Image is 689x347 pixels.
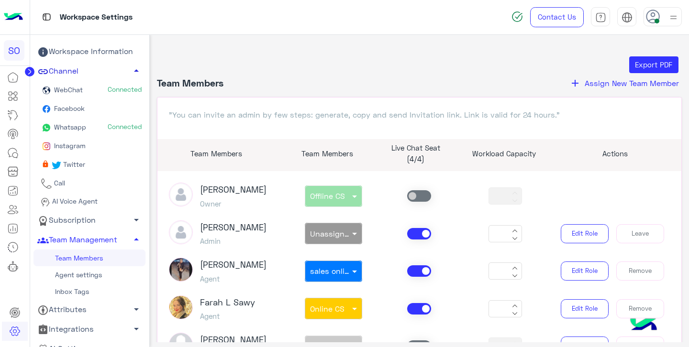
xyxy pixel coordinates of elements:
img: profile [667,11,679,23]
img: spinner [511,11,523,22]
img: tab [41,11,53,23]
a: Instagram [33,137,145,156]
button: Remove [616,261,664,281]
img: tab [622,12,633,23]
a: Workspace Information [33,42,145,62]
a: AI Voice Agent [33,193,145,211]
h3: [PERSON_NAME] [200,335,267,345]
a: WhatsappConnected [33,119,145,137]
a: Facebook [33,100,145,119]
p: Team Members [157,148,276,159]
a: Channel [33,62,145,81]
img: picture [169,258,193,282]
span: arrow_drop_down [131,304,142,315]
img: ACg8ocKXenTHRzjrlTdEa0Frw67YqP9IQEwPs50jcmt8Ke6pNmDiSJU=s96-c [169,295,193,319]
h5: Agent [200,312,255,320]
p: "You can invite an admin by few steps: generate, copy and send Invitation link. Link is valid for... [169,109,670,120]
img: defaultAdmin.png [169,220,193,244]
span: AI Voice Agent [50,197,98,205]
span: arrow_drop_up [131,234,142,245]
a: Team Management [33,230,145,249]
p: Workload Capacity [467,148,541,159]
button: Edit Role [561,261,609,281]
a: Subscription [33,210,145,230]
a: Twitter [33,156,145,174]
a: WebChatConnected [33,81,145,100]
span: arrow_drop_down [131,323,142,335]
a: Agent settings [33,266,145,283]
p: (4/4) [378,153,453,164]
a: Inbox Tags [33,283,145,300]
button: Leave [616,224,664,243]
h3: [PERSON_NAME] [200,260,267,270]
span: Facebook [52,104,85,112]
span: Connected [108,85,142,94]
h3: Farah L Sawy [200,297,255,308]
h5: Agent [200,274,267,283]
h5: Admin [200,237,267,245]
p: Live Chat Seat [378,142,453,153]
span: Call [52,179,65,187]
span: WebChat [52,86,83,94]
button: Edit Role [561,224,609,243]
img: tab [595,12,606,23]
p: Team Members [290,148,364,159]
span: Unassigned team [310,229,374,238]
button: Remove [616,299,664,318]
h3: [PERSON_NAME] [200,184,267,195]
span: arrow_drop_down [131,214,142,226]
a: Integrations [33,320,145,339]
span: Instagram [52,141,86,150]
span: Export PDF [635,60,672,69]
button: Export PDF [629,56,678,74]
p: Actions [556,148,674,159]
a: Contact Us [530,7,584,27]
button: Edit Role [561,299,609,318]
h4: Team Members [157,77,223,89]
span: Assign New Team Member [585,78,679,87]
div: SO [4,40,24,61]
a: Team Members [33,249,145,266]
span: arrow_drop_up [131,65,142,76]
p: Workspace Settings [60,11,133,24]
i: add [569,77,581,89]
img: defaultAdmin.png [169,183,193,206]
img: Logo [4,7,23,27]
img: hulul-logo.png [627,309,660,342]
span: Whatsapp [52,123,86,131]
a: tab [591,7,610,27]
h5: Owner [200,199,267,208]
span: Online CS [310,304,344,313]
h3: [PERSON_NAME] [200,222,267,233]
button: addAssign New Team Member [567,77,682,89]
span: Twitter [62,160,86,168]
a: Call [33,174,145,193]
a: Attributes [33,300,145,319]
span: Connected [108,122,142,131]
